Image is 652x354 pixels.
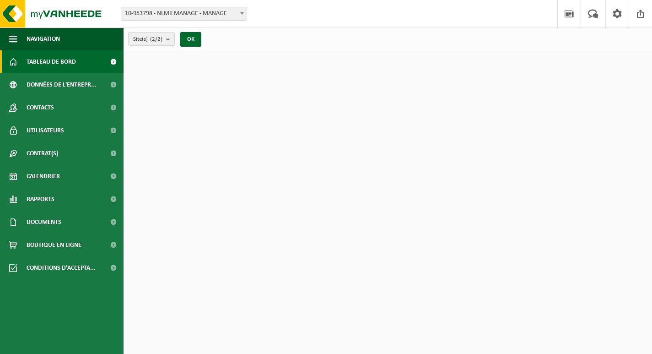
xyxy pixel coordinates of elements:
span: 10-953798 - NLMK MANAGE - MANAGE [121,7,247,21]
span: Site(s) [133,33,162,46]
button: OK [180,32,201,47]
span: Calendrier [27,165,60,188]
button: Site(s)(2/2) [128,32,175,46]
span: Contacts [27,96,54,119]
span: 10-953798 - NLMK MANAGE - MANAGE [121,7,247,20]
span: Boutique en ligne [27,234,81,256]
span: Utilisateurs [27,119,64,142]
span: Navigation [27,27,60,50]
span: Données de l'entrepr... [27,73,97,96]
span: Conditions d'accepta... [27,256,96,279]
count: (2/2) [150,36,162,42]
span: Tableau de bord [27,50,76,73]
span: Contrat(s) [27,142,58,165]
span: Rapports [27,188,54,211]
span: Documents [27,211,61,234]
